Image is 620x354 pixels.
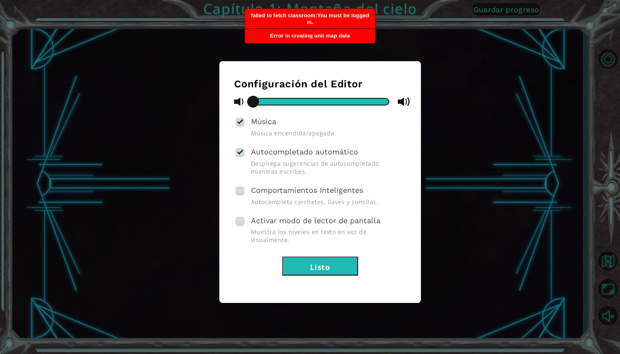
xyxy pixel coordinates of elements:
span: Comportamientos Inteligentes [251,186,363,195]
span: Error in creating unit map data [270,32,350,39]
span: Despliega sugerencias de autocompletado mientras escribes. [251,159,406,176]
span: Muestra los niveles en texto en vez de visualmente. [251,228,406,244]
span: Autocompleta corchetes, llaves y comillas. [251,198,406,206]
span: Autocompletado automático [251,147,358,156]
button: Listo [282,257,358,276]
span: failed to fetch classroom:You must be logged in. [251,12,369,25]
span: Música [251,117,276,126]
span: Música encendida/apagada. [251,129,406,137]
span: Activar modo de lector de pantalla [251,216,380,225]
h3: Configuración del Editor [234,78,406,90]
